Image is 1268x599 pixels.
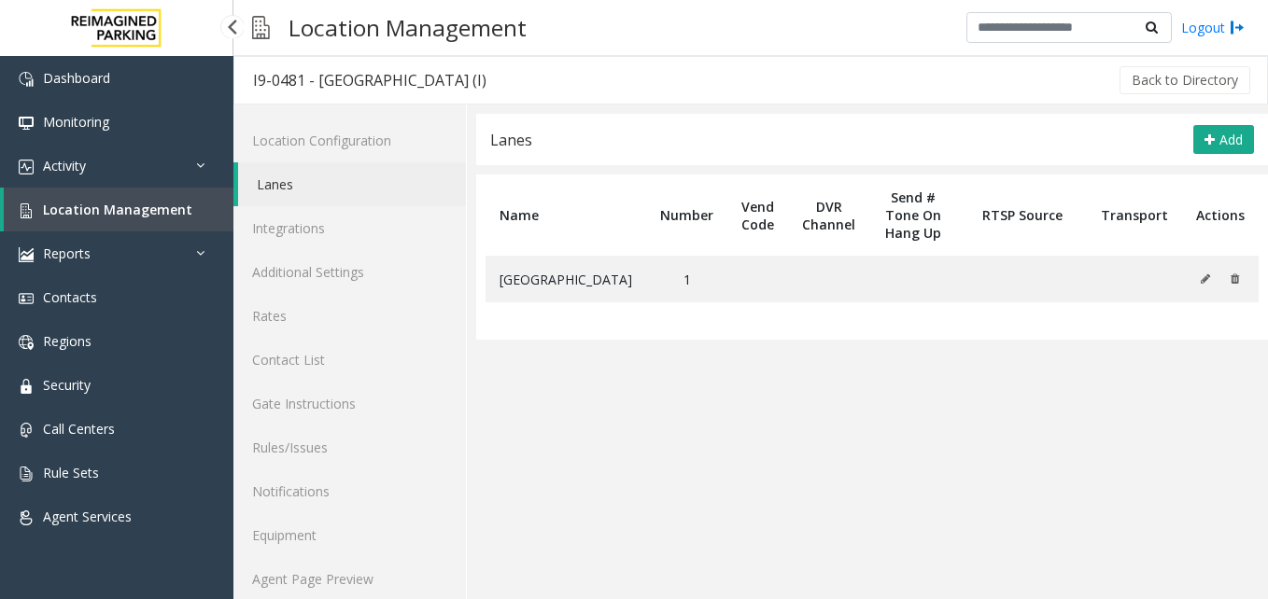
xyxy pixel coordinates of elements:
[43,113,109,131] span: Monitoring
[4,188,233,231] a: Location Management
[43,244,91,262] span: Reports
[279,5,536,50] h3: Location Management
[233,469,466,513] a: Notifications
[788,174,869,256] th: DVR Channel
[19,291,34,306] img: 'icon'
[19,379,34,394] img: 'icon'
[486,174,646,256] th: Name
[19,203,34,218] img: 'icon'
[19,247,34,262] img: 'icon'
[43,376,91,394] span: Security
[238,162,466,206] a: Lanes
[727,174,788,256] th: Vend Code
[1087,174,1182,256] th: Transport
[957,174,1087,256] th: RTSP Source
[646,256,727,302] td: 1
[869,174,957,256] th: Send # Tone On Hang Up
[43,157,86,174] span: Activity
[1120,66,1250,94] button: Back to Directory
[1193,125,1254,155] button: Add
[233,250,466,294] a: Additional Settings
[233,425,466,469] a: Rules/Issues
[646,174,727,256] th: Number
[253,68,486,92] div: I9-0481 - [GEOGRAPHIC_DATA] (I)
[19,423,34,438] img: 'icon'
[43,332,92,350] span: Regions
[1181,18,1245,37] a: Logout
[19,335,34,350] img: 'icon'
[43,69,110,87] span: Dashboard
[233,294,466,338] a: Rates
[1219,131,1243,148] span: Add
[19,160,34,174] img: 'icon'
[43,508,132,525] span: Agent Services
[233,118,466,162] a: Location Configuration
[19,510,34,525] img: 'icon'
[1230,18,1245,37] img: logout
[500,271,632,288] span: [GEOGRAPHIC_DATA]
[19,72,34,87] img: 'icon'
[490,128,532,152] div: Lanes
[19,116,34,131] img: 'icon'
[1182,174,1259,256] th: Actions
[43,201,192,218] span: Location Management
[233,338,466,382] a: Contact List
[233,513,466,557] a: Equipment
[252,5,270,50] img: pageIcon
[233,382,466,425] a: Gate Instructions
[233,206,466,250] a: Integrations
[19,467,34,481] img: 'icon'
[43,464,99,481] span: Rule Sets
[43,420,115,438] span: Call Centers
[43,288,97,306] span: Contacts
